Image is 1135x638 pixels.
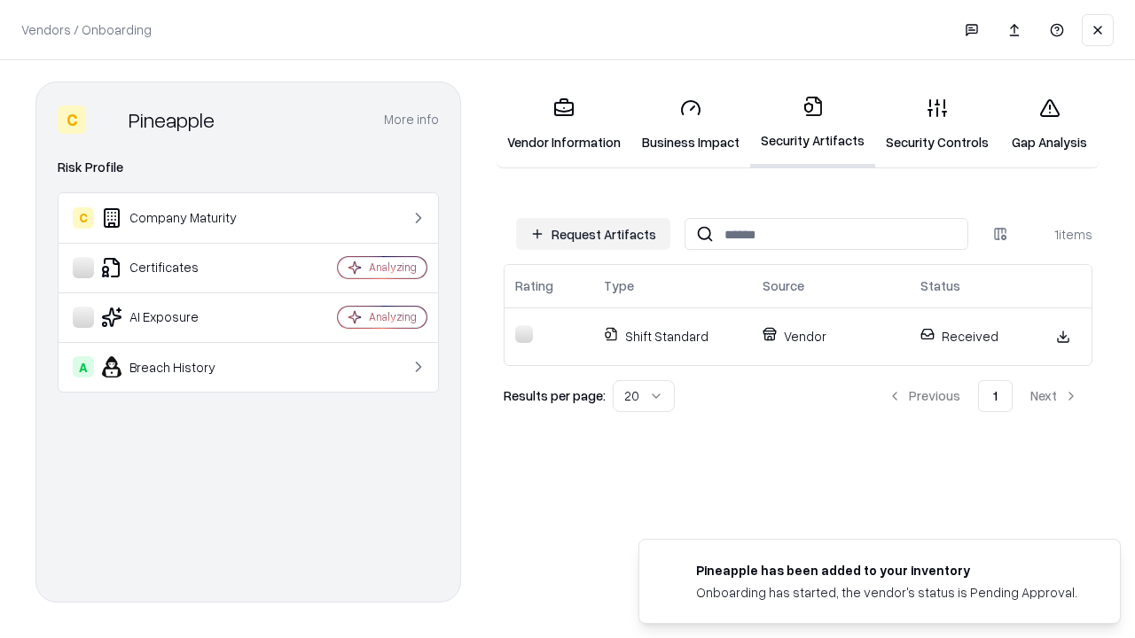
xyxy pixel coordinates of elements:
[631,83,750,166] a: Business Impact
[129,105,215,134] div: Pineapple
[604,276,634,295] div: Type
[516,218,670,250] button: Request Artifacts
[73,307,285,328] div: AI Exposure
[763,276,804,295] div: Source
[369,309,417,324] div: Analyzing
[999,83,1100,166] a: Gap Analysis
[978,380,1013,412] button: 1
[661,561,682,582] img: pineappleenergy.com
[73,356,94,377] div: A
[920,276,960,295] div: Status
[384,104,439,136] button: More info
[875,83,999,166] a: Security Controls
[497,83,631,166] a: Vendor Information
[21,20,152,39] p: Vendors / Onboarding
[920,327,1024,346] p: Received
[750,82,875,167] a: Security Artifacts
[73,207,94,229] div: C
[1021,225,1092,244] div: 1 items
[93,105,121,134] img: Pineapple
[58,157,439,178] div: Risk Profile
[504,386,606,405] p: Results per page:
[73,356,285,377] div: Breach History
[515,276,553,295] div: Rating
[58,105,86,134] div: C
[73,207,285,229] div: Company Maturity
[369,260,417,275] div: Analyzing
[873,380,1092,412] nav: pagination
[763,327,899,346] p: Vendor
[604,327,741,346] p: Shift Standard
[696,583,1077,602] div: Onboarding has started, the vendor's status is Pending Approval.
[73,257,285,278] div: Certificates
[696,561,1077,580] div: Pineapple has been added to your inventory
